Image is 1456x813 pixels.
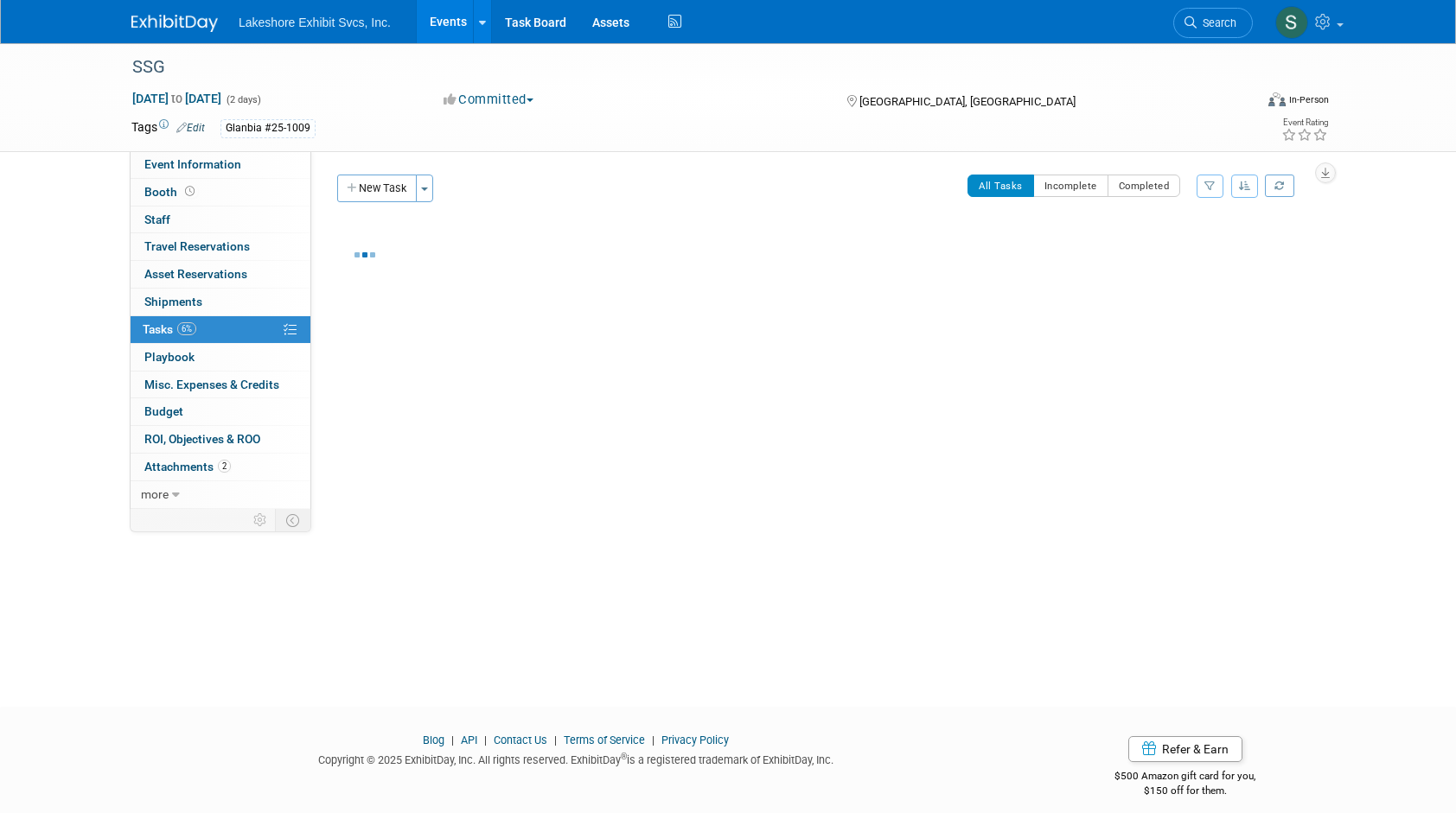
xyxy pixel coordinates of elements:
span: Shipments [144,295,202,308]
span: Tasks [143,322,196,336]
td: Personalize Event Tab Strip [246,509,276,531]
button: Incomplete [1033,175,1108,197]
span: Budget [144,404,183,418]
span: Playbook [144,350,195,364]
a: Budget [131,398,310,425]
button: Completed [1108,175,1181,197]
td: Tags [131,118,205,138]
span: [DATE] [DATE] [131,91,222,106]
span: Attachments [144,460,231,473]
button: New Task [337,175,417,202]
a: Contact Us [494,734,547,746]
a: Booth [131,179,310,206]
a: Refresh [1265,175,1294,197]
div: Copyright © 2025 ExhibitDay, Inc. All rights reserved. ExhibitDay is a registered trademark of Ex... [131,748,1020,768]
a: Travel Reservations [131,233,310,260]
span: 2 [218,460,231,473]
span: 6% [177,322,196,335]
a: Privacy Policy [661,734,729,746]
img: ExhibitDay [131,15,218,32]
a: Misc. Expenses & Credits [131,372,310,398]
span: | [648,734,659,746]
span: Travel Reservations [144,239,250,253]
span: | [550,734,561,746]
a: Terms of Service [564,734,645,746]
span: | [480,734,491,746]
div: In-Person [1288,93,1329,106]
span: Lakeshore Exhibit Svcs, Inc. [239,16,391,29]
a: more [131,481,310,508]
div: Event Rating [1281,118,1328,127]
img: loading... [354,252,375,257]
div: Glanbia #25-1009 [220,119,316,137]
a: Asset Reservations [131,261,310,288]
span: Booth [144,185,198,199]
span: more [141,487,169,501]
div: $500 Amazon gift card for you, [1046,758,1325,797]
span: Event Information [144,157,241,171]
span: [GEOGRAPHIC_DATA], [GEOGRAPHIC_DATA] [859,95,1076,108]
button: Committed [437,91,540,109]
td: Toggle Event Tabs [276,509,311,531]
a: Playbook [131,344,310,371]
button: All Tasks [967,175,1034,197]
span: | [447,734,458,746]
span: Search [1197,16,1236,29]
a: Shipments [131,289,310,315]
a: ROI, Objectives & ROO [131,426,310,453]
span: to [169,92,185,105]
sup: ® [621,752,627,761]
div: Event Format [1151,90,1329,116]
span: Asset Reservations [144,267,247,281]
a: Refer & Earn [1128,736,1242,762]
span: Booth not reserved yet [182,185,198,198]
a: Event Information [131,151,310,178]
div: $150 off for them. [1046,784,1325,798]
img: Format-Inperson.png [1268,92,1286,106]
a: Search [1173,8,1253,38]
a: Staff [131,206,310,233]
img: Stephen Hurn [1275,6,1308,39]
div: SSG [126,52,1227,83]
span: (2 days) [225,94,261,105]
a: API [461,734,477,746]
a: Edit [176,122,205,134]
a: Blog [423,734,444,746]
a: Attachments2 [131,454,310,480]
span: ROI, Objectives & ROO [144,432,260,446]
span: Staff [144,213,170,226]
a: Tasks6% [131,316,310,343]
span: Misc. Expenses & Credits [144,378,279,391]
